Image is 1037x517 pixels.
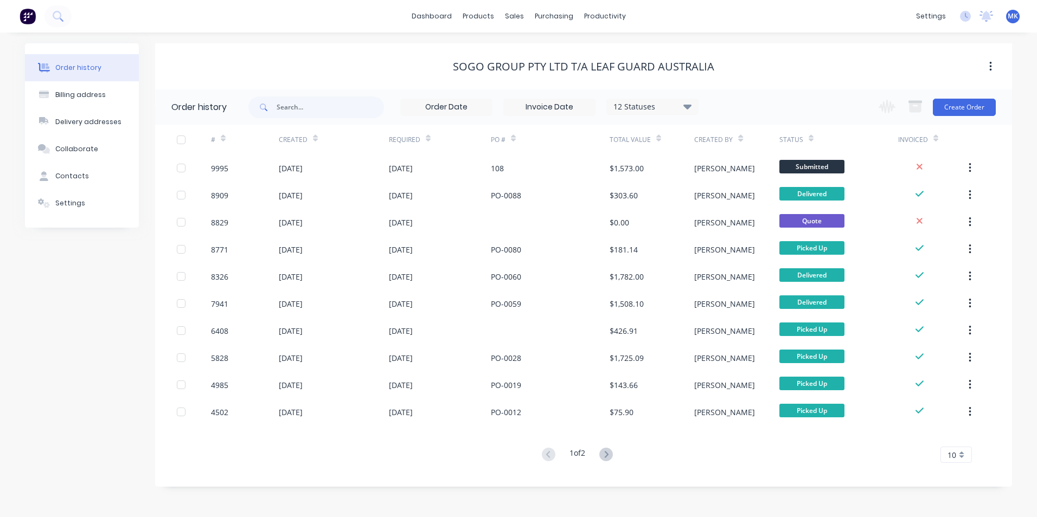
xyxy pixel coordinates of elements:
[694,190,755,201] div: [PERSON_NAME]
[55,63,101,73] div: Order history
[610,163,644,174] div: $1,573.00
[406,8,457,24] a: dashboard
[898,125,966,154] div: Invoiced
[279,406,303,418] div: [DATE]
[389,379,413,391] div: [DATE]
[948,449,956,461] span: 10
[279,379,303,391] div: [DATE]
[277,96,384,118] input: Search...
[211,190,228,201] div: 8909
[279,125,389,154] div: Created
[779,404,844,417] span: Picked Up
[898,135,928,145] div: Invoiced
[20,8,36,24] img: Factory
[389,325,413,337] div: [DATE]
[694,325,755,337] div: [PERSON_NAME]
[457,8,500,24] div: products
[389,217,413,228] div: [DATE]
[55,144,98,154] div: Collaborate
[579,8,631,24] div: productivity
[211,298,228,309] div: 7941
[491,379,521,391] div: PO-0019
[211,271,228,282] div: 8326
[779,295,844,309] span: Delivered
[279,163,303,174] div: [DATE]
[211,163,228,174] div: 9995
[779,214,844,228] span: Quote
[694,406,755,418] div: [PERSON_NAME]
[694,135,733,145] div: Created By
[610,217,629,228] div: $0.00
[694,352,755,364] div: [PERSON_NAME]
[279,135,308,145] div: Created
[779,268,844,282] span: Delivered
[491,190,521,201] div: PO-0088
[389,163,413,174] div: [DATE]
[389,406,413,418] div: [DATE]
[171,101,227,114] div: Order history
[55,198,85,208] div: Settings
[779,322,844,336] span: Picked Up
[610,298,644,309] div: $1,508.10
[491,271,521,282] div: PO-0060
[779,377,844,390] span: Picked Up
[491,298,521,309] div: PO-0059
[607,101,698,113] div: 12 Statuses
[389,135,420,145] div: Required
[25,81,139,108] button: Billing address
[694,244,755,255] div: [PERSON_NAME]
[389,352,413,364] div: [DATE]
[610,325,638,337] div: $426.91
[779,125,898,154] div: Status
[610,244,638,255] div: $181.14
[933,99,996,116] button: Create Order
[694,379,755,391] div: [PERSON_NAME]
[211,125,279,154] div: #
[694,125,779,154] div: Created By
[279,271,303,282] div: [DATE]
[779,187,844,201] span: Delivered
[491,406,521,418] div: PO-0012
[504,99,595,115] input: Invoice Date
[211,135,215,145] div: #
[779,160,844,173] span: Submitted
[25,54,139,81] button: Order history
[55,171,89,181] div: Contacts
[279,190,303,201] div: [DATE]
[211,325,228,337] div: 6408
[610,271,644,282] div: $1,782.00
[389,244,413,255] div: [DATE]
[610,190,638,201] div: $303.60
[279,298,303,309] div: [DATE]
[389,190,413,201] div: [DATE]
[453,60,714,73] div: SOGO Group Pty Ltd T/A Leaf Guard Australia
[610,125,694,154] div: Total Value
[779,350,844,363] span: Picked Up
[694,163,755,174] div: [PERSON_NAME]
[911,8,951,24] div: settings
[389,298,413,309] div: [DATE]
[610,352,644,364] div: $1,725.09
[491,244,521,255] div: PO-0080
[55,90,106,100] div: Billing address
[694,217,755,228] div: [PERSON_NAME]
[279,217,303,228] div: [DATE]
[610,379,638,391] div: $143.66
[279,325,303,337] div: [DATE]
[211,406,228,418] div: 4502
[694,271,755,282] div: [PERSON_NAME]
[389,271,413,282] div: [DATE]
[279,244,303,255] div: [DATE]
[779,135,803,145] div: Status
[1008,11,1018,21] span: MK
[25,163,139,190] button: Contacts
[491,125,610,154] div: PO #
[25,190,139,217] button: Settings
[610,135,651,145] div: Total Value
[500,8,529,24] div: sales
[491,135,505,145] div: PO #
[529,8,579,24] div: purchasing
[279,352,303,364] div: [DATE]
[694,298,755,309] div: [PERSON_NAME]
[610,406,633,418] div: $75.90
